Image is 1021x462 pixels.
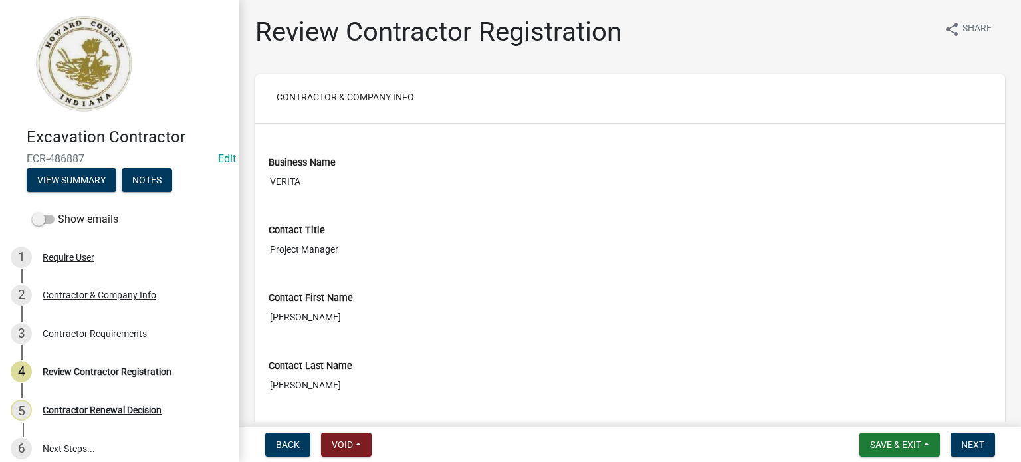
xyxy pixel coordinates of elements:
div: Contractor Requirements [43,329,147,338]
button: Void [321,433,372,457]
i: share [944,21,960,37]
span: Void [332,439,353,450]
div: 5 [11,400,32,421]
wm-modal-confirm: Notes [122,175,172,186]
div: Contractor Renewal Decision [43,405,162,415]
span: Share [963,21,992,37]
a: Edit [218,152,236,165]
div: Require User [43,253,94,262]
label: Show emails [32,211,118,227]
label: Business Name [269,158,336,168]
button: Next [951,433,995,457]
button: Notes [122,168,172,192]
button: Back [265,433,310,457]
div: 6 [11,438,32,459]
h4: Excavation Contractor [27,128,229,147]
div: Review Contractor Registration [43,367,171,376]
button: Save & Exit [859,433,940,457]
div: 2 [11,285,32,306]
label: Contact Title [269,226,325,235]
h1: Review Contractor Registration [255,16,622,48]
wm-modal-confirm: Edit Application Number [218,152,236,165]
span: Back [276,439,300,450]
img: Howard County, Indiana [27,14,140,114]
label: Contact Last Name [269,362,352,371]
label: Contact First Name [269,294,353,303]
div: 1 [11,247,32,268]
button: Contractor & Company Info [266,85,425,109]
span: Next [961,439,984,450]
div: 4 [11,361,32,382]
button: View Summary [27,168,116,192]
div: Contractor & Company Info [43,290,156,300]
div: 3 [11,323,32,344]
button: shareShare [933,16,1002,42]
span: Save & Exit [870,439,921,450]
wm-modal-confirm: Summary [27,175,116,186]
span: ECR-486887 [27,152,213,165]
